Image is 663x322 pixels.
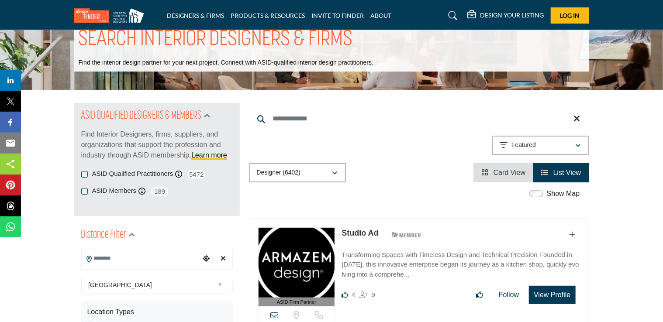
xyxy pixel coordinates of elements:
[342,227,378,239] p: Studio Ad
[249,108,589,129] input: Search Keyword
[480,11,544,19] h5: DESIGN YOUR LISTING
[312,12,364,19] a: INVITE TO FINDER
[494,169,526,176] span: Card View
[342,229,378,237] a: Studio Ad
[167,12,224,19] a: DESIGNERS & FIRMS
[371,12,392,19] a: ABOUT
[88,280,214,290] span: [GEOGRAPHIC_DATA]
[217,250,230,268] div: Clear search location
[150,186,169,197] span: 189
[470,286,489,304] button: Like listing
[81,227,127,243] h2: Distance Filter
[231,12,305,19] a: PRODUCTS & RESOURCES
[529,286,575,304] button: View Profile
[81,108,202,124] h2: ASID QUALIFIED DESIGNERS & MEMBERS
[249,163,346,182] button: Designer (6402)
[387,230,426,240] img: ASID Members Badge Icon
[352,291,355,298] span: 4
[468,10,544,21] div: DESIGN YOUR LISTING
[81,129,233,161] p: Find Interior Designers, firms, suppliers, and organizations that support the profession and indu...
[186,169,206,180] span: 5472
[560,12,580,19] span: Log In
[440,9,463,23] a: Search
[547,188,580,199] label: Show Map
[342,245,580,280] a: Transforming Spaces with Timeless Design and Technical Precision Founded in [DATE], this innovati...
[553,169,581,176] span: List View
[342,291,348,298] i: Likes
[191,151,227,159] a: Learn more
[473,163,533,182] li: Card View
[79,58,373,67] p: Find the interior design partner for your next project. Connect with ASID-qualified interior desi...
[259,228,335,298] img: Studio Ad
[92,169,173,179] label: ASID Qualified Practitioners
[492,136,589,155] button: Featured
[81,171,88,178] input: ASID Qualified Practitioners checkbox
[82,250,200,267] input: Search Location
[551,7,589,24] button: Log In
[570,231,576,238] a: Add To List
[74,8,148,23] img: Site Logo
[277,298,316,306] span: ASID Firm Partner
[200,250,213,268] div: Choose your current location
[493,286,525,304] button: Follow
[257,168,300,177] p: Designer (6402)
[533,163,589,182] li: List View
[81,188,88,195] input: ASID Members checkbox
[87,307,227,317] div: Location Types
[481,169,525,176] a: View Card
[541,169,581,176] a: View List
[79,26,353,53] h1: SEARCH INTERIOR DESIGNERS & FIRMS
[372,291,375,298] span: 9
[511,141,536,150] p: Featured
[342,250,580,280] p: Transforming Spaces with Timeless Design and Technical Precision Founded in [DATE], this innovati...
[92,186,137,196] label: ASID Members
[360,290,375,300] div: Followers
[259,228,335,307] a: ASID Firm Partner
